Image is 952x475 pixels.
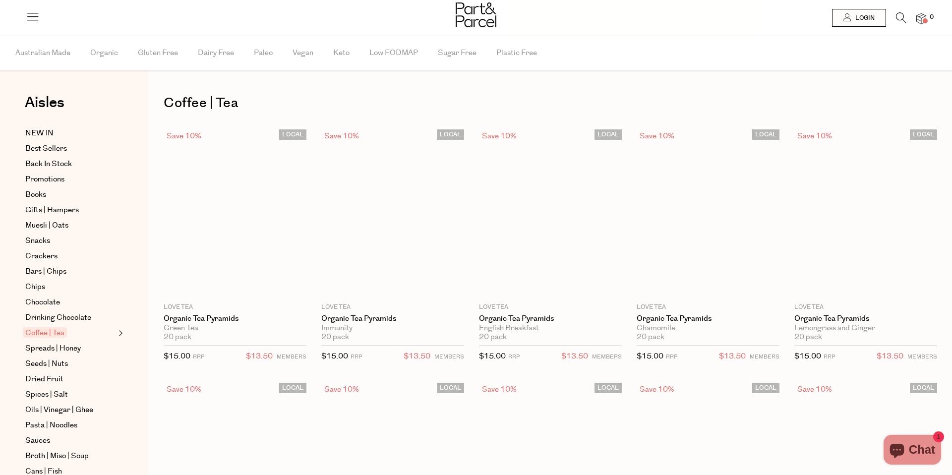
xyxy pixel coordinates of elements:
[25,250,116,262] a: Crackers
[877,350,903,363] span: $13.50
[479,351,506,361] span: $15.00
[666,353,677,360] small: RRP
[164,333,191,342] span: 20 pack
[25,435,50,447] span: Sauces
[479,314,622,323] a: Organic Tea Pyramids
[910,129,937,140] span: LOCAL
[479,303,622,312] p: Love Tea
[25,127,54,139] span: NEW IN
[25,404,93,416] span: Oils | Vinegar | Ghee
[794,314,937,323] a: Organic Tea Pyramids
[164,92,937,115] h1: Coffee | Tea
[752,383,779,393] span: LOCAL
[595,129,622,140] span: LOCAL
[25,358,68,370] span: Seeds | Nuts
[916,13,926,24] a: 0
[550,213,551,214] img: Organic Tea Pyramids
[321,351,348,361] span: $15.00
[637,383,677,396] div: Save 10%
[321,324,464,333] div: Immunity
[479,324,622,333] div: English Breakfast
[25,297,60,308] span: Chocolate
[25,450,116,462] a: Broth | Miso | Soup
[752,129,779,140] span: LOCAL
[23,327,67,338] span: Coffee | Tea
[794,324,937,333] div: Lemongrass and Ginger
[794,383,835,396] div: Save 10%
[25,143,67,155] span: Best Sellers
[279,129,306,140] span: LOCAL
[637,324,779,333] div: Chamomile
[25,404,116,416] a: Oils | Vinegar | Ghee
[351,353,362,360] small: RRP
[279,383,306,393] span: LOCAL
[293,36,313,70] span: Vegan
[25,343,116,355] a: Spreads | Honey
[824,353,835,360] small: RRP
[437,129,464,140] span: LOCAL
[708,213,709,214] img: Organic Tea Pyramids
[25,127,116,139] a: NEW IN
[25,266,66,278] span: Bars | Chips
[25,419,116,431] a: Pasta | Noodles
[508,353,520,360] small: RRP
[750,353,779,360] small: MEMBERS
[25,297,116,308] a: Chocolate
[25,435,116,447] a: Sauces
[25,95,64,120] a: Aisles
[164,129,204,143] div: Save 10%
[637,351,663,361] span: $15.00
[561,350,588,363] span: $13.50
[794,303,937,312] p: Love Tea
[434,353,464,360] small: MEMBERS
[369,36,418,70] span: Low FODMAP
[25,373,116,385] a: Dried Fruit
[456,2,496,27] img: Part&Parcel
[25,327,116,339] a: Coffee | Tea
[25,312,91,324] span: Drinking Chocolate
[25,250,58,262] span: Crackers
[25,235,50,247] span: Snacks
[25,419,77,431] span: Pasta | Noodles
[235,213,236,214] img: Organic Tea Pyramids
[246,350,273,363] span: $13.50
[637,314,779,323] a: Organic Tea Pyramids
[479,129,520,143] div: Save 10%
[90,36,118,70] span: Organic
[881,435,944,467] inbox-online-store-chat: Shopify online store chat
[193,353,204,360] small: RRP
[138,36,178,70] span: Gluten Free
[25,143,116,155] a: Best Sellers
[25,220,116,232] a: Muesli | Oats
[853,14,875,22] span: Login
[637,129,677,143] div: Save 10%
[25,389,116,401] a: Spices | Salt
[25,358,116,370] a: Seeds | Nuts
[25,373,63,385] span: Dried Fruit
[25,220,68,232] span: Muesli | Oats
[25,281,45,293] span: Chips
[25,343,81,355] span: Spreads | Honey
[637,303,779,312] p: Love Tea
[496,36,537,70] span: Plastic Free
[794,333,822,342] span: 20 pack
[15,36,70,70] span: Australian Made
[25,389,68,401] span: Spices | Salt
[479,383,520,396] div: Save 10%
[438,36,476,70] span: Sugar Free
[164,324,306,333] div: Green Tea
[277,353,306,360] small: MEMBERS
[116,327,123,339] button: Expand/Collapse Coffee | Tea
[832,9,886,27] a: Login
[321,383,362,396] div: Save 10%
[25,204,79,216] span: Gifts | Hampers
[794,351,821,361] span: $15.00
[404,350,430,363] span: $13.50
[164,383,204,396] div: Save 10%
